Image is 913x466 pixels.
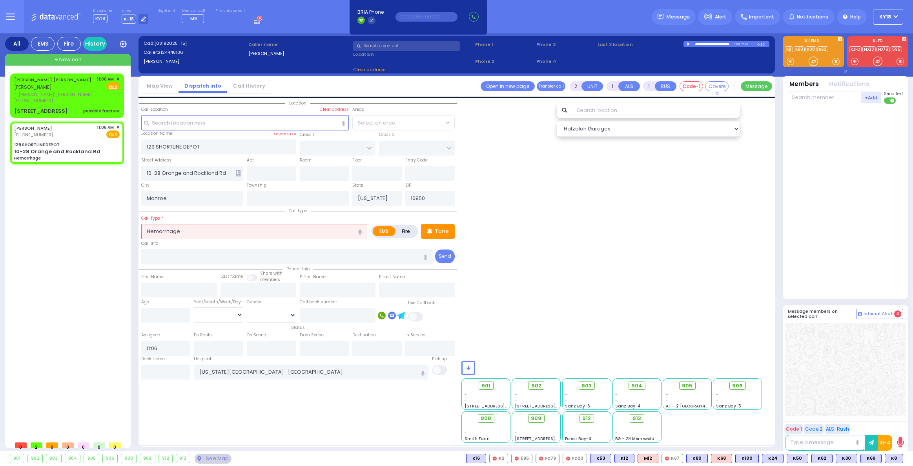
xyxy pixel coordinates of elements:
[615,397,618,403] span: -
[489,454,508,463] div: K2
[352,182,363,189] label: State
[716,391,718,397] span: -
[435,227,449,235] p: Tone
[140,454,155,463] div: 909
[353,51,473,58] label: Location
[159,454,173,463] div: 912
[141,106,168,113] label: Call Location
[14,77,91,83] a: [PERSON_NAME] [PERSON_NAME]
[465,424,467,430] span: -
[756,41,769,47] div: K-18
[405,157,428,163] label: Entry Code
[144,58,246,65] label: [PERSON_NAME]
[864,311,893,317] span: Internal Chat
[194,332,212,338] label: En Route
[531,382,541,390] span: 902
[144,49,246,56] label: Caller:
[582,415,591,422] span: 912
[300,332,324,338] label: From Scene
[615,403,641,409] span: Sanz Bay-4
[227,82,271,90] a: Call History
[515,397,517,403] span: -
[788,309,856,319] h5: Message members on selected call
[141,82,179,90] a: Map View
[536,454,559,463] div: FD79
[789,80,819,89] button: Members
[97,125,114,130] span: 11:06 AM
[248,41,350,48] label: Caller name
[465,391,467,397] span: -
[300,132,314,138] label: Cross 1
[116,124,120,131] span: ✕
[856,309,903,319] button: Internal Chat 4
[352,157,362,163] label: Floor
[631,382,642,390] span: 904
[379,274,405,280] label: P Last Name
[78,442,89,448] span: 0
[194,365,428,380] input: Search hospital
[475,58,534,65] span: Phone 2
[466,454,486,463] div: BLS
[563,454,587,463] div: FD20
[850,13,861,20] span: Help
[581,382,592,390] span: 903
[182,9,206,13] label: Medic on call
[811,454,833,463] div: BLS
[849,46,862,52] a: KJFD
[481,81,535,91] a: Open in new page
[879,13,891,20] span: KY18
[614,454,634,463] div: BLS
[465,436,490,442] span: Smith Farm
[352,106,364,113] label: Areas
[515,424,517,430] span: -
[805,46,816,52] a: K30
[141,182,149,189] label: City
[877,46,890,52] a: FD79
[300,299,337,305] label: Call back number
[395,226,417,236] label: Fire
[465,397,467,403] span: -
[121,454,136,463] div: 908
[93,9,113,13] label: Dispatcher
[797,13,828,20] span: Notifications
[785,424,803,434] button: Code 1
[14,148,100,156] div: 10-28 Orange and Rockland Rd
[666,403,724,409] span: AT - 2 [GEOGRAPHIC_DATA]
[247,332,266,338] label: On Scene
[300,274,326,280] label: P First Name
[686,454,708,463] div: BLS
[31,442,42,448] span: 2
[829,80,869,89] button: Notifications
[825,424,850,434] button: ALS-Rush
[536,58,595,65] span: Phone 4
[405,182,411,189] label: ZIP
[493,457,497,460] img: red-radio-icon.svg
[5,37,29,51] div: All
[742,40,749,49] div: 2:48
[195,454,231,464] div: See map
[680,81,703,91] button: Code-1
[638,454,658,463] div: ALS
[662,454,683,463] div: K67
[84,454,99,463] div: 905
[836,454,857,463] div: K30
[141,115,349,130] input: Search location here
[141,157,171,163] label: Street Address
[860,454,882,463] div: BLS
[658,14,663,20] img: message.svg
[46,442,58,448] span: 0
[566,457,570,460] img: red-radio-icon.svg
[481,382,490,390] span: 901
[93,14,108,23] span: KY18
[878,435,892,451] button: 10-4
[10,454,24,463] div: 901
[190,15,197,22] span: M9
[93,442,105,448] span: 0
[537,81,565,91] button: Transfer call
[194,299,243,305] div: Year/Month/Week/Day
[158,49,183,55] span: 2124448136
[715,13,726,20] span: Alert
[14,125,52,131] a: [PERSON_NAME]
[581,81,603,91] button: UNIT
[247,299,262,305] label: Gender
